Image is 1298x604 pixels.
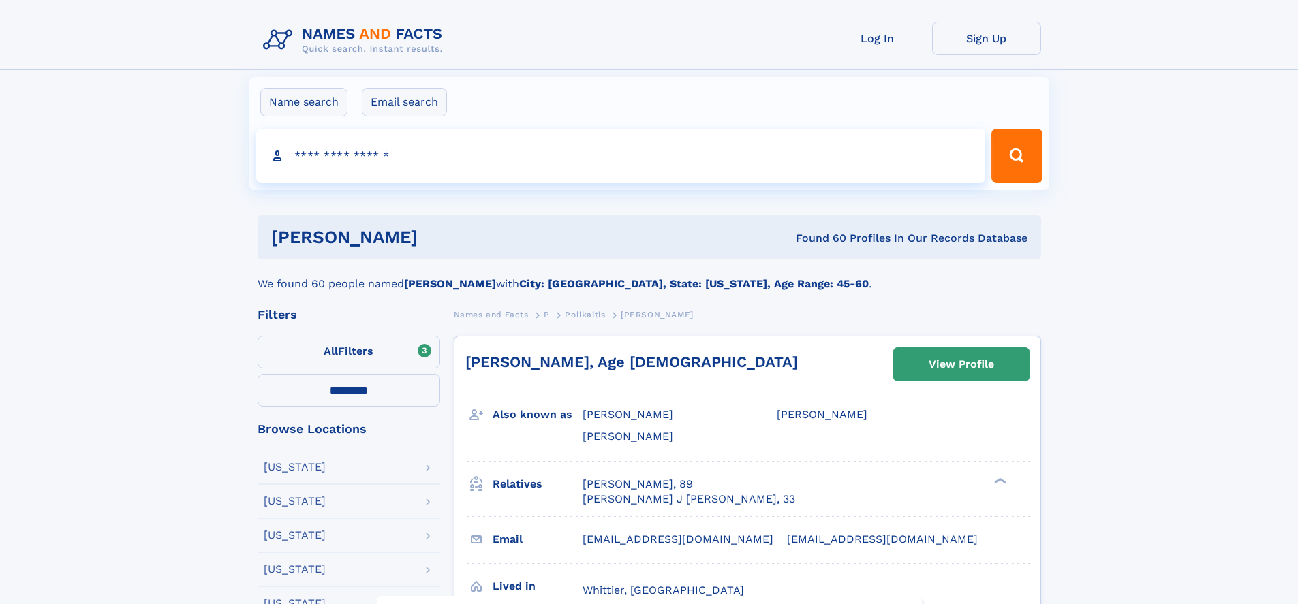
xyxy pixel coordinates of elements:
a: P [544,306,550,323]
span: Polikaitis [565,310,605,319]
a: [PERSON_NAME] J [PERSON_NAME], 33 [583,492,795,507]
div: [US_STATE] [264,462,326,473]
span: P [544,310,550,319]
label: Filters [258,336,440,368]
label: Name search [260,88,347,116]
a: Sign Up [932,22,1041,55]
div: View Profile [929,349,994,380]
div: We found 60 people named with . [258,259,1041,292]
div: Found 60 Profiles In Our Records Database [606,231,1027,246]
span: [PERSON_NAME] [621,310,694,319]
span: Whittier, [GEOGRAPHIC_DATA] [583,584,744,597]
b: [PERSON_NAME] [404,277,496,290]
a: Log In [823,22,932,55]
span: [EMAIL_ADDRESS][DOMAIN_NAME] [787,533,978,545]
a: View Profile [894,348,1029,381]
label: Email search [362,88,447,116]
div: [US_STATE] [264,496,326,507]
h3: Email [493,528,583,551]
span: [PERSON_NAME] [583,430,673,443]
button: Search Button [991,129,1042,183]
h3: Relatives [493,473,583,496]
div: Filters [258,308,440,321]
span: All [324,345,338,357]
div: [US_STATE] [264,564,326,575]
h3: Also known as [493,403,583,426]
div: Browse Locations [258,423,440,435]
a: [PERSON_NAME], Age [DEMOGRAPHIC_DATA] [465,353,798,370]
div: ❯ [991,476,1007,485]
span: [PERSON_NAME] [777,408,867,421]
b: City: [GEOGRAPHIC_DATA], State: [US_STATE], Age Range: 45-60 [519,277,869,290]
img: Logo Names and Facts [258,22,454,59]
input: search input [256,129,986,183]
a: Polikaitis [565,306,605,323]
a: Names and Facts [454,306,529,323]
a: [PERSON_NAME], 89 [583,477,693,492]
div: [US_STATE] [264,530,326,541]
span: [PERSON_NAME] [583,408,673,421]
span: [EMAIL_ADDRESS][DOMAIN_NAME] [583,533,773,545]
h1: [PERSON_NAME] [271,229,607,246]
h3: Lived in [493,575,583,598]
